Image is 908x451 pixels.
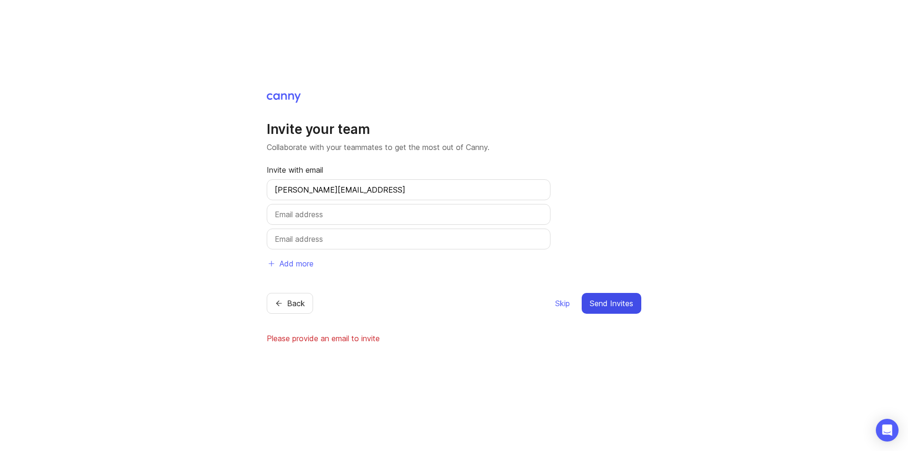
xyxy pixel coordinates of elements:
[876,419,899,442] div: Open Intercom Messenger
[267,141,641,153] p: Collaborate with your teammates to get the most out of Canny.
[267,333,641,344] span: Please provide an email to invite
[267,253,314,274] button: Add more
[267,164,550,176] p: Invite with email
[279,258,314,269] span: Add more
[275,233,542,245] input: Email address
[555,298,570,309] span: Skip
[275,184,542,195] input: Email address
[287,298,305,309] span: Back
[590,298,633,309] span: Send Invites
[275,209,542,220] input: Email address
[267,293,313,314] button: Back
[582,293,641,314] button: Send Invites
[267,93,301,103] img: Canny Home
[555,293,570,314] button: Skip
[267,121,641,138] h1: Invite your team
